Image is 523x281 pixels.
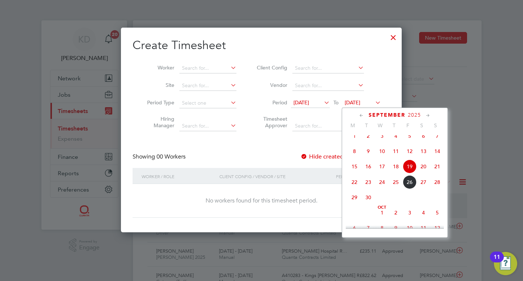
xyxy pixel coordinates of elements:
[430,175,444,189] span: 28
[375,221,389,235] span: 8
[140,197,383,205] div: No workers found for this timesheet period.
[375,206,389,220] span: 1
[361,129,375,143] span: 2
[292,81,364,91] input: Search for...
[415,122,429,129] span: S
[292,63,364,73] input: Search for...
[361,221,375,235] span: 7
[494,257,500,266] div: 11
[142,99,174,106] label: Period Type
[361,160,375,173] span: 16
[255,116,287,129] label: Timesheet Approver
[389,221,403,235] span: 9
[348,175,361,189] span: 22
[179,63,236,73] input: Search for...
[361,144,375,158] span: 9
[142,64,174,71] label: Worker
[133,153,187,161] div: Showing
[361,190,375,204] span: 30
[375,129,389,143] span: 3
[408,112,421,118] span: 2025
[430,160,444,173] span: 21
[348,221,361,235] span: 6
[373,122,387,129] span: W
[389,144,403,158] span: 11
[429,122,442,129] span: S
[430,144,444,158] span: 14
[417,144,430,158] span: 13
[387,122,401,129] span: T
[375,144,389,158] span: 10
[292,121,364,131] input: Search for...
[361,175,375,189] span: 23
[403,206,417,220] span: 3
[218,168,334,185] div: Client Config / Vendor / Site
[140,168,218,185] div: Worker / Role
[133,38,390,53] h2: Create Timesheet
[348,190,361,204] span: 29
[417,175,430,189] span: 27
[375,175,389,189] span: 24
[417,221,430,235] span: 11
[300,153,374,160] label: Hide created timesheets
[375,160,389,173] span: 17
[417,129,430,143] span: 6
[348,144,361,158] span: 8
[403,175,417,189] span: 26
[255,99,287,106] label: Period
[430,129,444,143] span: 7
[346,122,360,129] span: M
[179,121,236,131] input: Search for...
[293,99,309,106] span: [DATE]
[389,206,403,220] span: 2
[389,160,403,173] span: 18
[348,160,361,173] span: 15
[142,116,174,129] label: Hiring Manager
[179,98,236,108] input: Select one
[417,206,430,220] span: 4
[375,206,389,209] span: Oct
[179,81,236,91] input: Search for...
[142,82,174,88] label: Site
[331,98,341,107] span: To
[255,82,287,88] label: Vendor
[403,221,417,235] span: 10
[403,160,417,173] span: 19
[389,129,403,143] span: 4
[334,168,383,185] div: Period
[401,122,415,129] span: F
[403,144,417,158] span: 12
[403,129,417,143] span: 5
[389,175,403,189] span: 25
[369,112,405,118] span: September
[417,160,430,173] span: 20
[255,64,287,71] label: Client Config
[494,252,517,275] button: Open Resource Center, 11 new notifications
[430,221,444,235] span: 12
[345,99,360,106] span: [DATE]
[157,153,186,160] span: 00 Workers
[430,206,444,220] span: 5
[348,129,361,143] span: 1
[360,122,373,129] span: T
